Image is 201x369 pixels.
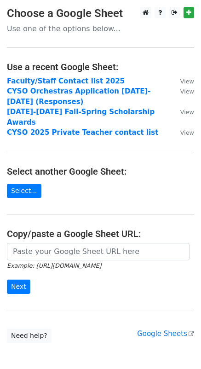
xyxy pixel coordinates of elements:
[7,61,194,72] h4: Use a recent Google Sheet:
[7,24,194,33] p: Use one of the options below...
[7,184,41,198] a: Select...
[171,77,194,85] a: View
[180,88,194,95] small: View
[7,262,101,269] small: Example: [URL][DOMAIN_NAME]
[7,87,151,106] a: CYSO Orchestras Application [DATE]-[DATE] (Responses)
[171,128,194,137] a: View
[180,129,194,136] small: View
[137,330,194,338] a: Google Sheets
[7,7,194,20] h3: Choose a Google Sheet
[7,128,158,137] a: CYSO 2025 Private Teacher contact list
[7,280,30,294] input: Next
[171,108,194,116] a: View
[171,87,194,95] a: View
[7,77,125,85] a: Faculty/Staff Contact list 2025
[7,166,194,177] h4: Select another Google Sheet:
[180,78,194,85] small: View
[7,108,155,127] a: [DATE]-[DATE] Fall-Spring Scholarship Awards
[7,243,190,260] input: Paste your Google Sheet URL here
[7,228,194,239] h4: Copy/paste a Google Sheet URL:
[180,109,194,116] small: View
[7,329,52,343] a: Need help?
